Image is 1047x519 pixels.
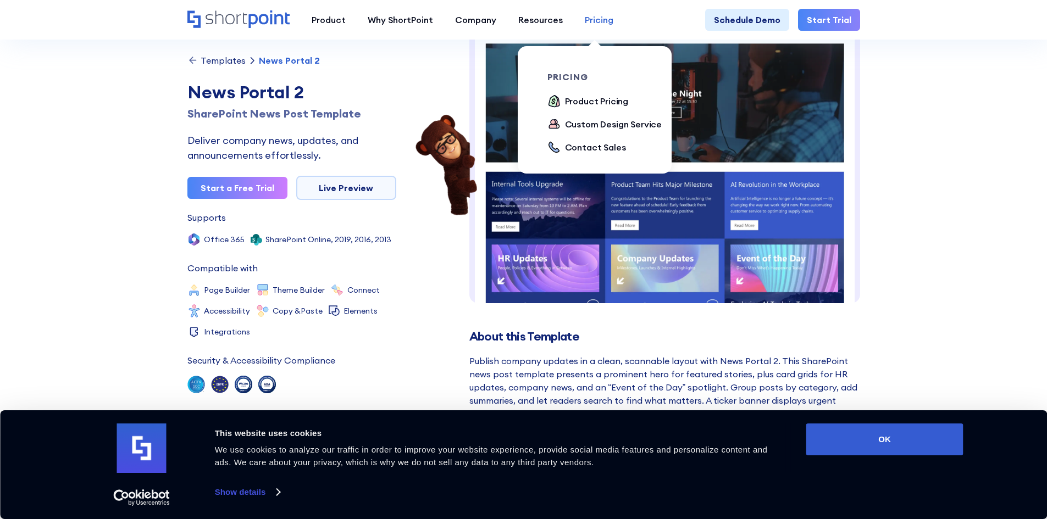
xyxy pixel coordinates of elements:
a: Resources [507,9,574,31]
a: Usercentrics Cookiebot - opens in a new window [93,489,190,506]
div: Copy &Paste [273,307,323,315]
a: Start a Free Trial [187,177,287,199]
div: Contact Sales [565,141,626,154]
a: Schedule Demo [705,9,789,31]
div: Supports [187,213,226,222]
a: Templates [187,55,246,66]
div: Page Builder [204,286,250,294]
div: Office 365 [204,236,245,243]
button: OK [806,423,963,455]
span: We use cookies to analyze our traffic in order to improve your website experience, provide social... [215,445,768,467]
a: Home [187,10,290,29]
div: Publish company updates in a clean, scannable layout with News Portal 2. This SharePoint news pos... [469,354,860,473]
div: Custom Design Service [565,118,662,131]
div: Product Pricing [565,94,629,108]
a: Start Trial [798,9,860,31]
div: News Portal 2 [259,56,320,65]
div: Compatible with [187,264,258,272]
div: Templates [201,56,246,65]
div: Accessibility [204,307,250,315]
div: Why ShortPoint [368,13,433,26]
div: Resources [518,13,563,26]
div: Integrations [204,328,250,336]
a: Show details [215,484,280,500]
div: pricing [547,72,671,81]
div: Pricing [585,13,613,26]
img: soc 2 [187,376,205,393]
a: Pricing [574,9,624,31]
div: This website uses cookies [215,427,782,440]
a: Live Preview [296,176,396,200]
div: SharePoint Online, 2019, 2016, 2013 [265,236,391,243]
a: Contact Sales [547,141,626,155]
a: Product Pricing [547,94,629,109]
div: Company [455,13,496,26]
a: Custom Design Service [547,118,662,132]
div: Security & Accessibility Compliance [187,356,335,365]
div: Product [312,13,346,26]
div: Deliver company news, updates, and announcements effortlessly. [187,133,396,163]
h2: About this Template [469,330,860,343]
div: Elements [344,307,378,315]
div: Theme Builder [273,286,325,294]
div: News Portal 2 [187,79,396,105]
img: logo [117,423,167,473]
h1: SharePoint News Post Template [187,105,396,122]
a: Product [301,9,357,31]
a: Company [444,9,507,31]
div: Connect [347,286,380,294]
a: Why ShortPoint [357,9,444,31]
